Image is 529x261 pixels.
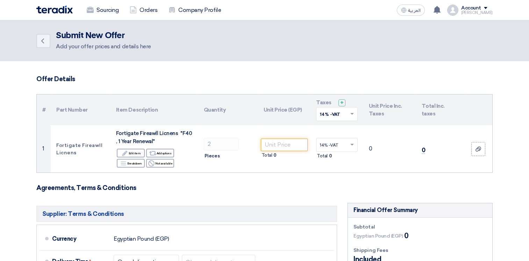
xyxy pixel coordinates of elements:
[404,231,409,241] span: 0
[340,99,344,106] span: +
[447,5,458,16] img: profile_test.png
[116,130,192,144] span: Fortigate Fireawll Licnens "F40 , 1 Year Renewal"
[56,31,151,41] h2: Submit New Offer
[316,138,358,152] ng-select: VAT
[329,153,332,160] span: 0
[117,149,145,157] div: Edit item
[51,125,110,172] td: Fortigate Fireawll Licnens
[205,153,220,160] span: Pieces
[36,75,493,83] h3: Offer Details
[262,152,272,159] span: Total
[408,8,421,13] span: العربية
[163,2,227,18] a: Company Profile
[52,231,108,247] div: Currency
[261,139,308,151] input: Unit Price
[461,11,493,15] div: [PERSON_NAME]
[258,94,311,125] th: Unit Price (EGP)
[273,152,277,159] span: 0
[353,206,418,214] div: Financial Offer Summary
[110,94,198,125] th: Item Description
[353,223,487,231] div: Subtotal
[37,94,51,125] th: #
[146,159,174,168] div: Not available
[204,138,239,150] input: RFQ_STEP1.ITEMS.2.AMOUNT_TITLE
[461,5,481,11] div: Account
[363,125,416,172] td: 0
[37,125,51,172] td: 1
[56,42,151,51] div: Add your offer prices and details here
[124,2,163,18] a: Orders
[363,94,416,125] th: Unit Price Inc. Taxes
[51,94,110,125] th: Part Number
[36,6,73,14] img: Teradix logo
[198,94,258,125] th: Quantity
[353,247,487,254] div: Shipping Fees
[397,5,425,16] button: العربية
[114,232,169,246] div: Egyptian Pound (EGP)
[310,94,363,125] th: Taxes
[422,147,426,154] span: 0
[81,2,124,18] a: Sourcing
[146,149,174,157] div: Add options
[36,206,337,222] h5: Supplier: Terms & Conditions
[317,153,328,160] span: Total
[353,232,403,240] span: Egyptian Pound (EGP)
[36,184,493,192] h3: Agreements, Terms & Conditions
[117,159,145,168] div: Breakdown
[416,94,464,125] th: Total Inc. taxes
